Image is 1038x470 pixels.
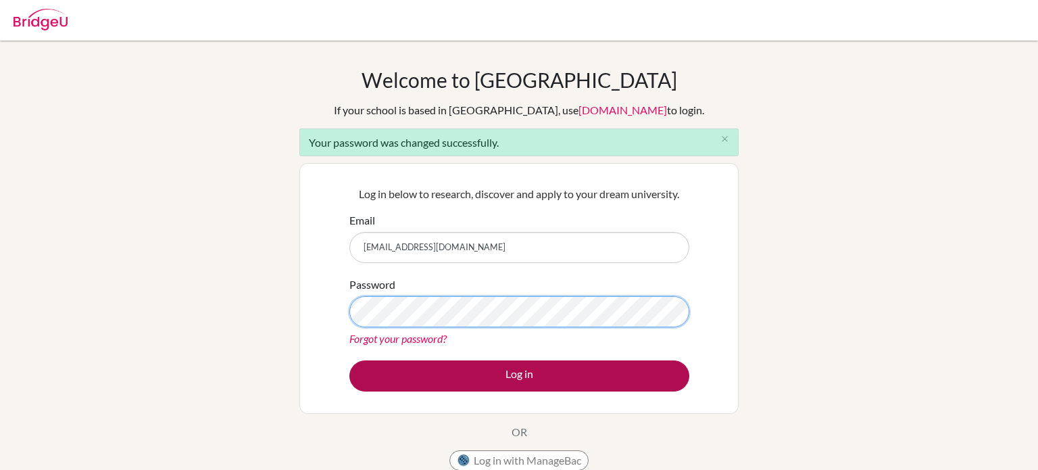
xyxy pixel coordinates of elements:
[299,128,739,156] div: Your password was changed successfully.
[711,129,738,149] button: Close
[362,68,677,92] h1: Welcome to [GEOGRAPHIC_DATA]
[349,212,375,229] label: Email
[349,277,395,293] label: Password
[349,360,689,392] button: Log in
[578,103,667,116] a: [DOMAIN_NAME]
[334,102,704,118] div: If your school is based in [GEOGRAPHIC_DATA], use to login.
[14,9,68,30] img: Bridge-U
[349,186,689,202] p: Log in below to research, discover and apply to your dream university.
[349,332,447,345] a: Forgot your password?
[720,134,730,144] i: close
[512,424,527,440] p: OR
